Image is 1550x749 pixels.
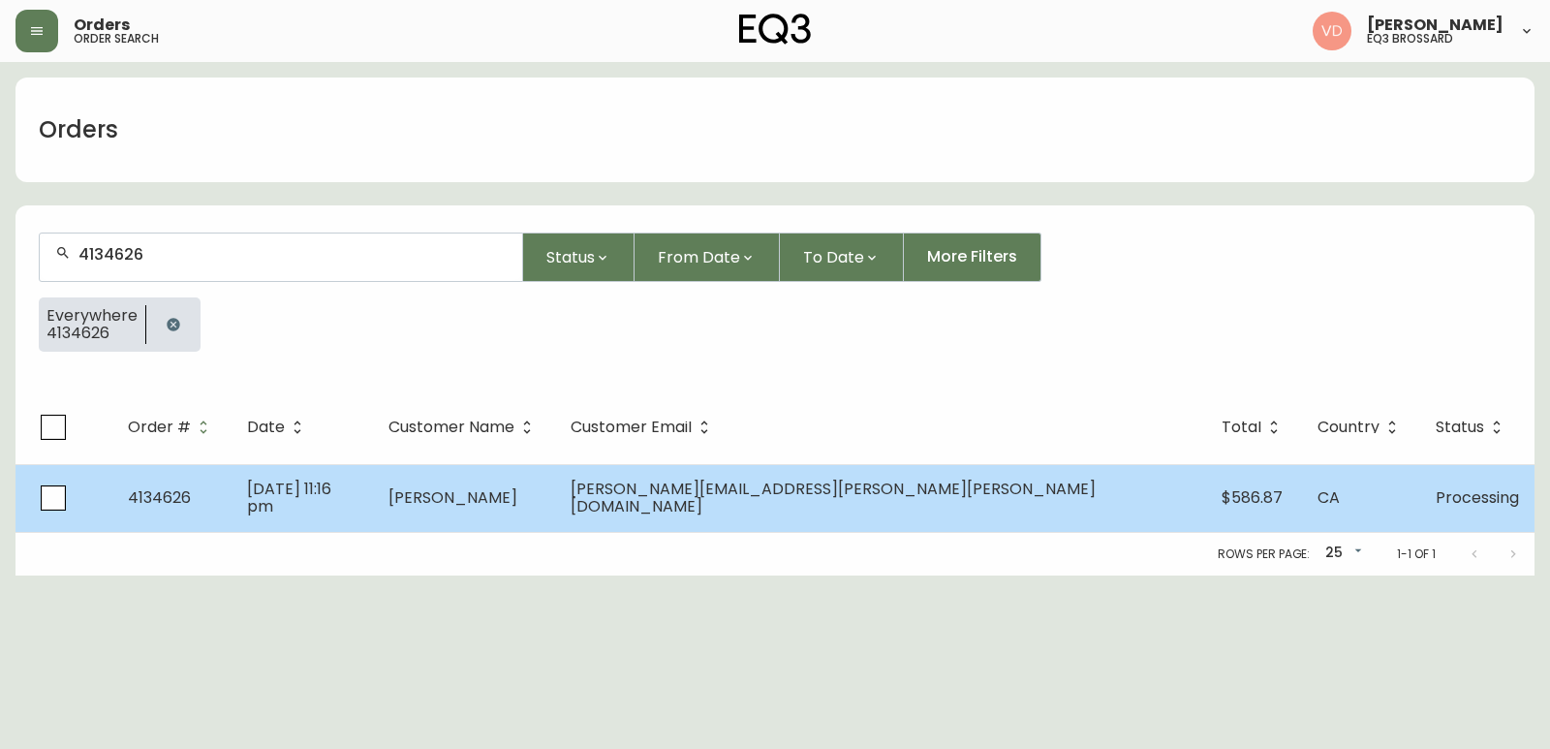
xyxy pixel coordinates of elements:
span: 4134626 [46,325,138,342]
span: [PERSON_NAME][EMAIL_ADDRESS][PERSON_NAME][PERSON_NAME][DOMAIN_NAME] [571,478,1096,517]
h5: order search [74,33,159,45]
span: Status [1436,419,1509,436]
input: Search [78,245,507,264]
span: Customer Name [388,421,514,433]
img: 34cbe8de67806989076631741e6a7c6b [1313,12,1351,50]
span: Order # [128,421,191,433]
span: [PERSON_NAME] [1367,17,1503,33]
span: Everywhere [46,307,138,325]
span: Country [1317,419,1405,436]
span: Processing [1436,486,1519,509]
span: Total [1222,421,1261,433]
span: Orders [74,17,130,33]
span: 4134626 [128,486,191,509]
span: CA [1317,486,1340,509]
span: Date [247,419,310,436]
span: Total [1222,419,1286,436]
h5: eq3 brossard [1367,33,1453,45]
span: Customer Email [571,421,692,433]
span: From Date [658,245,740,269]
span: Country [1317,421,1379,433]
span: Customer Name [388,419,540,436]
span: Status [546,245,595,269]
h1: Orders [39,113,118,146]
p: 1-1 of 1 [1397,546,1436,563]
span: [DATE] 11:16 pm [247,478,331,517]
span: Customer Email [571,419,717,436]
p: Rows per page: [1218,546,1310,563]
span: To Date [803,245,864,269]
span: Order # [128,419,216,436]
span: Status [1436,421,1484,433]
button: From Date [635,233,780,282]
button: To Date [780,233,904,282]
span: Date [247,421,285,433]
span: More Filters [927,246,1017,267]
span: $586.87 [1222,486,1283,509]
img: logo [739,14,811,45]
button: Status [523,233,635,282]
button: More Filters [904,233,1041,282]
div: 25 [1317,538,1366,570]
span: [PERSON_NAME] [388,486,517,509]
